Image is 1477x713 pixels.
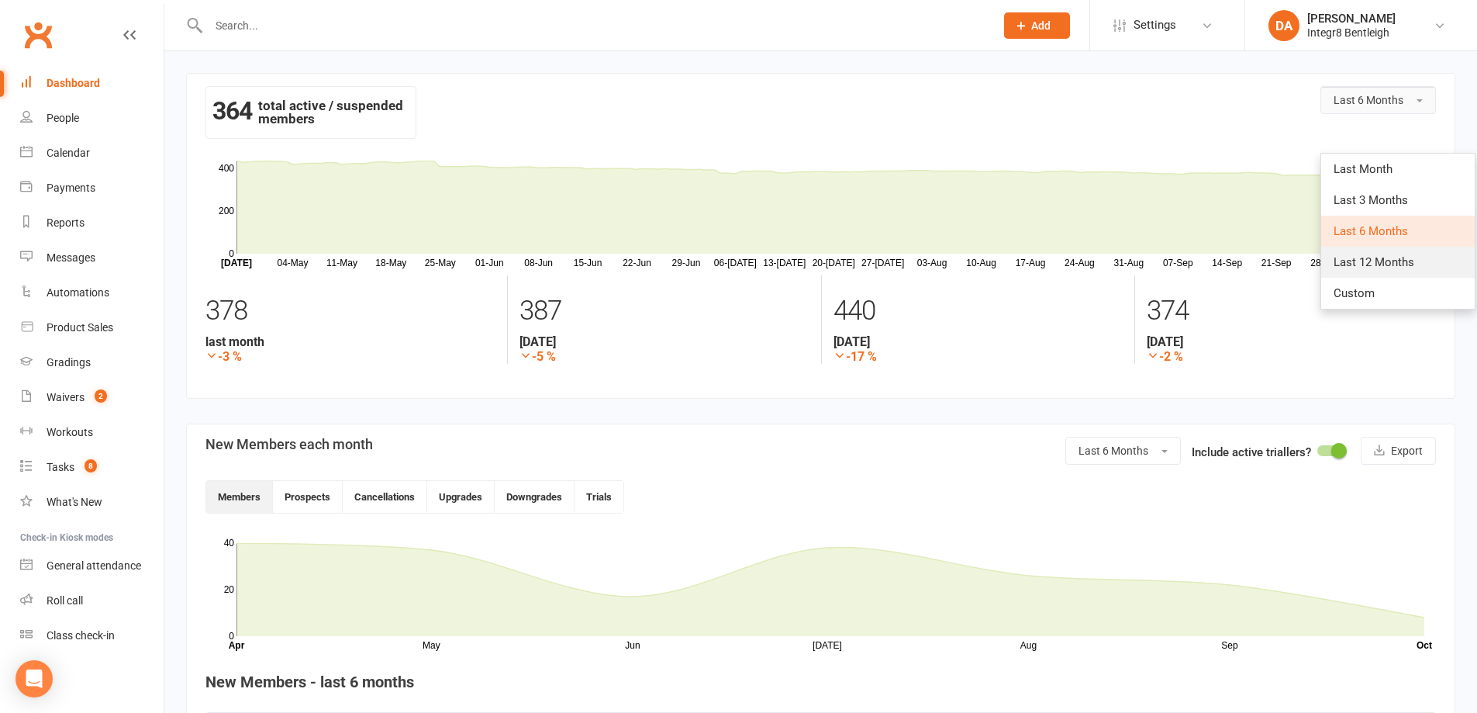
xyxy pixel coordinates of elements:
a: Last 6 Months [1321,216,1475,247]
button: Last 6 Months [1065,437,1181,465]
a: Gradings [20,345,164,380]
a: Last 12 Months [1321,247,1475,278]
a: Calendar [20,136,164,171]
button: Members [206,481,273,513]
a: Workouts [20,415,164,450]
h4: New Members - last 6 months [205,673,1436,691]
div: Product Sales [47,321,113,334]
div: Waivers [47,391,85,403]
strong: [DATE] [1147,334,1436,349]
a: Tasks 8 [20,450,164,485]
a: Payments [20,171,164,206]
span: Last 6 Months [1078,445,1148,457]
button: Prospects [273,481,343,513]
div: 374 [1147,288,1436,334]
h3: New Members each month [205,437,373,452]
div: total active / suspended members [205,86,416,139]
span: Last 6 Months [1334,224,1408,238]
strong: -5 % [519,349,809,364]
div: 387 [519,288,809,334]
a: Messages [20,241,164,275]
a: Reports [20,206,164,241]
input: Search... [204,15,984,36]
a: Last 3 Months [1321,185,1475,216]
strong: last month [205,334,495,349]
button: Add [1004,12,1070,39]
div: Gradings [47,356,91,369]
div: Open Intercom Messenger [16,660,53,697]
strong: -2 % [1147,349,1436,364]
strong: [DATE] [833,334,1123,349]
div: Calendar [47,147,90,159]
a: Clubworx [19,16,57,54]
button: Trials [575,481,623,513]
span: Last 3 Months [1334,193,1408,207]
div: Workouts [47,426,93,438]
label: Include active triallers? [1192,443,1311,462]
span: Settings [1134,8,1176,43]
span: Add [1031,19,1051,32]
a: Last Month [1321,154,1475,185]
a: Custom [1321,278,1475,309]
div: DA [1268,10,1299,41]
a: Dashboard [20,66,164,101]
a: Product Sales [20,310,164,345]
span: 8 [85,459,97,472]
span: Custom [1334,286,1375,300]
span: Last 12 Months [1334,255,1414,269]
button: Cancellations [343,481,427,513]
button: Last 6 Months [1320,86,1436,114]
a: Roll call [20,583,164,618]
div: Dashboard [47,77,100,89]
strong: -17 % [833,349,1123,364]
strong: [DATE] [519,334,809,349]
div: Integr8 Bentleigh [1307,26,1396,40]
div: Automations [47,286,109,299]
button: Upgrades [427,481,495,513]
div: [PERSON_NAME] [1307,12,1396,26]
div: Payments [47,182,95,194]
div: Messages [47,251,95,264]
div: Tasks [47,461,74,473]
a: People [20,101,164,136]
span: Last Month [1334,162,1392,176]
div: 440 [833,288,1123,334]
div: What's New [47,496,102,508]
a: Automations [20,275,164,310]
div: Class check-in [47,629,115,642]
div: 378 [205,288,495,334]
button: Export [1361,437,1436,465]
strong: -3 % [205,349,495,364]
span: 2 [95,389,107,403]
a: General attendance kiosk mode [20,549,164,583]
div: Reports [47,216,85,229]
span: Last 6 Months [1334,94,1403,106]
div: General attendance [47,559,141,572]
div: Roll call [47,594,83,607]
button: Downgrades [495,481,575,513]
a: Class kiosk mode [20,618,164,653]
strong: 364 [212,99,252,123]
div: People [47,112,79,124]
a: Waivers 2 [20,380,164,415]
a: What's New [20,485,164,520]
